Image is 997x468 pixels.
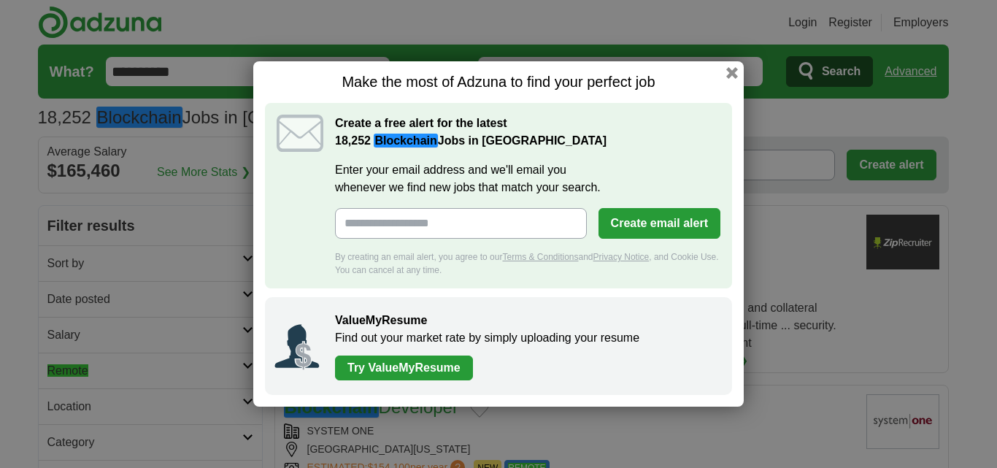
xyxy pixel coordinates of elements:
strong: Jobs in [GEOGRAPHIC_DATA] [335,134,607,147]
span: 18,252 [335,132,371,150]
em: Blockchain [374,134,437,147]
h1: Make the most of Adzuna to find your perfect job [265,73,732,91]
p: Find out your market rate by simply uploading your resume [335,329,717,347]
a: Terms & Conditions [502,252,578,262]
button: Create email alert [598,208,720,239]
a: Try ValueMyResume [335,356,473,380]
a: Privacy Notice [593,252,650,262]
img: icon_email.svg [277,115,323,152]
h2: ValueMyResume [335,312,717,329]
div: By creating an email alert, you agree to our and , and Cookie Use. You can cancel at any time. [335,250,720,277]
h2: Create a free alert for the latest [335,115,720,150]
label: Enter your email address and we'll email you whenever we find new jobs that match your search. [335,161,720,196]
